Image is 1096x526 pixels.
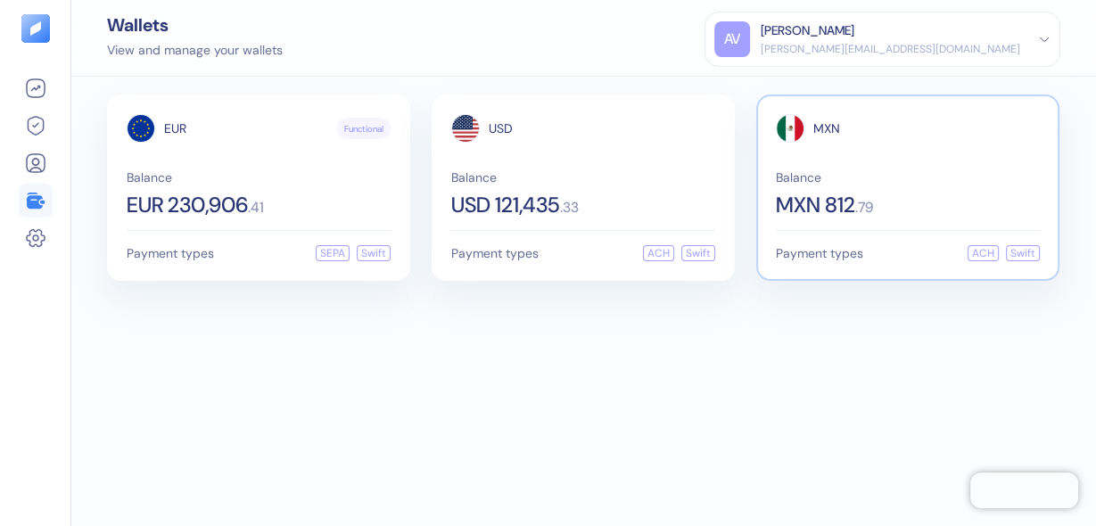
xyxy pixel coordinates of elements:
span: Payment types [127,247,214,259]
span: Payment types [451,247,539,259]
span: EUR [164,122,186,135]
iframe: Chatra live chat [970,473,1078,508]
span: USD 121,435 [451,194,560,216]
div: ACH [643,245,674,261]
a: Customers [19,152,53,174]
span: MXN 812 [776,194,855,216]
a: Wallets [19,190,53,211]
div: ACH [968,245,999,261]
div: Swift [681,245,715,261]
a: Hedges [19,115,53,136]
span: Functional [344,122,383,136]
span: EUR 230,906 [127,194,248,216]
span: Balance [776,171,1040,184]
div: Swift [357,245,391,261]
span: Balance [451,171,715,184]
span: . 41 [248,201,264,215]
img: logo-tablet-V2.svg [21,14,50,43]
a: Overview [19,78,53,99]
span: . 33 [560,201,579,215]
span: USD [489,122,513,135]
span: Payment types [776,247,863,259]
span: Balance [127,171,391,184]
a: Settings [19,227,53,249]
div: [PERSON_NAME] [761,21,854,40]
div: View and manage your wallets [107,41,283,60]
div: SEPA [316,245,350,261]
div: Wallets [107,16,283,34]
span: . 79 [855,201,873,215]
div: [PERSON_NAME][EMAIL_ADDRESS][DOMAIN_NAME] [761,41,1020,57]
div: AV [714,21,750,57]
div: Swift [1006,245,1040,261]
span: MXN [813,122,840,135]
